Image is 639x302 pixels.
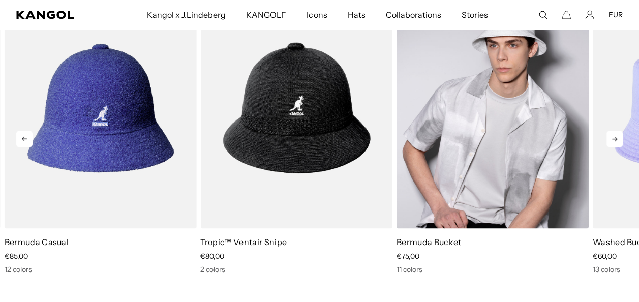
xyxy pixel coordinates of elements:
summary: Search here [538,10,547,19]
a: Account [585,10,594,19]
span: €85,00 [5,252,28,261]
button: EUR [608,10,623,19]
a: Bermuda Casual [5,237,69,247]
div: 12 colors [5,265,197,274]
span: €80,00 [200,252,224,261]
a: Bermuda Bucket [397,237,461,247]
div: 2 colors [200,265,392,274]
span: €60,00 [593,252,617,261]
button: Cart [562,10,571,19]
span: €75,00 [397,252,419,261]
a: Tropic™ Ventair Snipe [200,237,287,247]
a: Kangol [16,11,97,19]
div: 11 colors [397,265,589,274]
